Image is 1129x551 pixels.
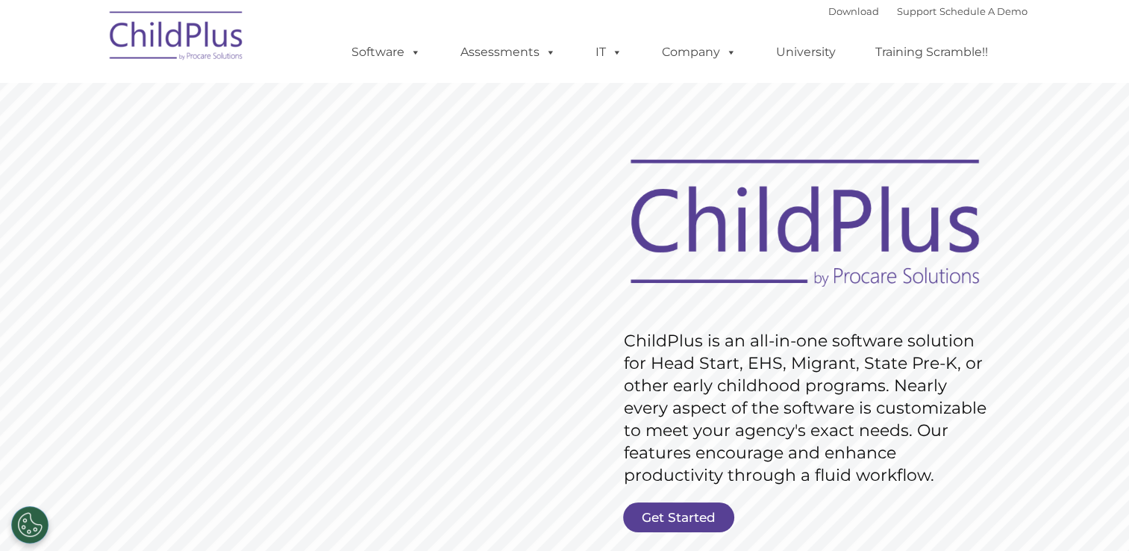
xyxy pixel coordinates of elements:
[623,502,734,532] a: Get Started
[581,37,637,67] a: IT
[828,5,1028,17] font: |
[828,5,879,17] a: Download
[102,1,251,75] img: ChildPlus by Procare Solutions
[624,330,994,487] rs-layer: ChildPlus is an all-in-one software solution for Head Start, EHS, Migrant, State Pre-K, or other ...
[337,37,436,67] a: Software
[11,506,49,544] button: Cookies Settings
[647,37,751,67] a: Company
[761,37,851,67] a: University
[939,5,1028,17] a: Schedule A Demo
[445,37,571,67] a: Assessments
[860,37,1003,67] a: Training Scramble!!
[897,5,936,17] a: Support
